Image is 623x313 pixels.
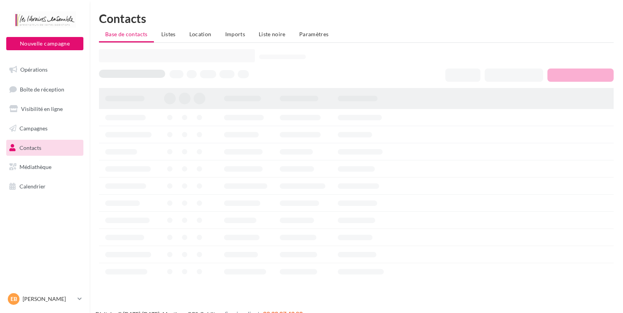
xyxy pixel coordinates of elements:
[19,144,41,151] span: Contacts
[5,101,85,117] a: Visibilité en ligne
[5,140,85,156] a: Contacts
[5,120,85,137] a: Campagnes
[19,125,48,132] span: Campagnes
[5,81,85,98] a: Boîte de réception
[161,31,176,37] span: Listes
[6,37,83,50] button: Nouvelle campagne
[20,86,64,92] span: Boîte de réception
[5,178,85,195] a: Calendrier
[20,66,48,73] span: Opérations
[189,31,212,37] span: Location
[21,106,63,112] span: Visibilité en ligne
[6,292,83,306] a: EB [PERSON_NAME]
[299,31,329,37] span: Paramètres
[99,12,614,24] h1: Contacts
[259,31,286,37] span: Liste noire
[23,295,74,303] p: [PERSON_NAME]
[19,164,51,170] span: Médiathèque
[19,183,46,190] span: Calendrier
[5,62,85,78] a: Opérations
[11,295,17,303] span: EB
[5,159,85,175] a: Médiathèque
[225,31,245,37] span: Imports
